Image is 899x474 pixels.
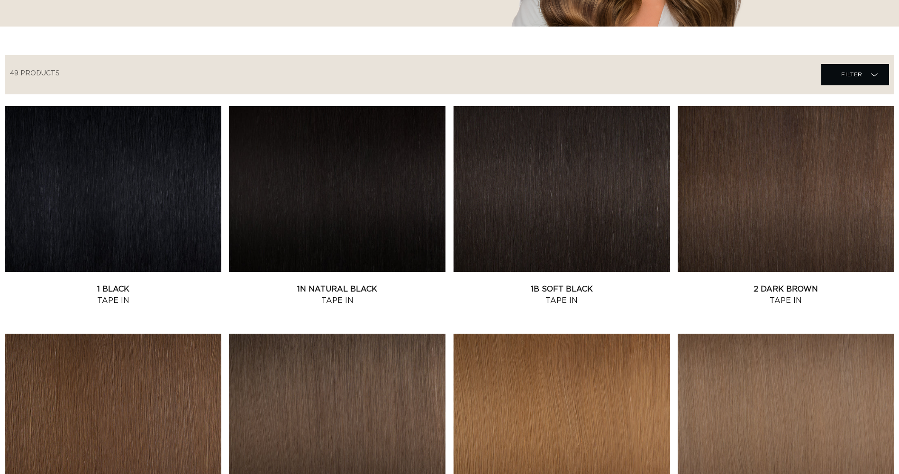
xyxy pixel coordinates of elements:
[10,70,60,77] span: 49 products
[821,64,889,85] summary: Filter
[229,283,445,306] a: 1N Natural Black Tape In
[5,283,221,306] a: 1 Black Tape In
[454,283,670,306] a: 1B Soft Black Tape In
[678,283,894,306] a: 2 Dark Brown Tape In
[841,65,863,83] span: Filter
